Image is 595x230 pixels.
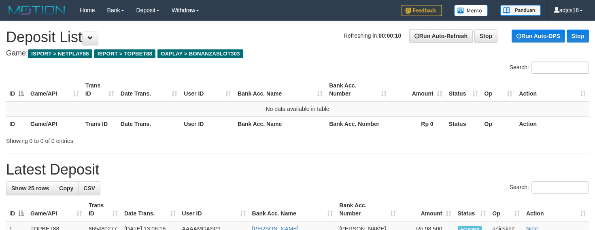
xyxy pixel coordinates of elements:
img: MOTION_logo.png [6,4,68,16]
th: Trans ID: activate to sort column ascending [82,78,117,101]
label: Search: [510,62,589,74]
th: Bank Acc. Number [326,116,390,131]
span: CSV [83,185,95,192]
img: Button%20Memo.svg [454,5,488,16]
input: Search: [531,62,589,74]
div: Showing 0 to 0 of 0 entries [6,134,242,145]
th: Date Trans.: activate to sort column ascending [121,198,179,221]
label: Search: [510,181,589,194]
span: OXPLAY > BONANZASLOT303 [157,49,243,58]
span: ISPORT > NETPLAY88 [28,49,92,58]
span: Show 25 rows [11,185,49,192]
th: Status: activate to sort column ascending [446,78,481,101]
a: Stop [567,30,589,43]
img: panduan.png [500,5,541,16]
th: User ID: activate to sort column ascending [181,78,234,101]
th: User ID [181,116,234,131]
th: Bank Acc. Name [234,116,326,131]
a: Copy [54,181,79,195]
th: ID: activate to sort column descending [6,198,27,221]
th: Game/API: activate to sort column ascending [27,78,82,101]
h1: Deposit List [6,29,589,45]
th: Status: activate to sort column ascending [455,198,489,221]
th: Bank Acc. Name: activate to sort column ascending [249,198,336,221]
th: Status [446,116,481,131]
th: Bank Acc. Number: activate to sort column ascending [326,78,390,101]
th: Amount: activate to sort column ascending [390,78,446,101]
th: Action: activate to sort column ascending [516,78,589,101]
th: ID: activate to sort column descending [6,78,27,101]
th: User ID: activate to sort column ascending [179,198,249,221]
a: CSV [78,181,100,195]
input: Search: [531,181,589,194]
a: Stop [474,29,497,43]
h4: Game: [6,49,589,57]
a: Run Auto-DPS [512,30,565,43]
th: ID [6,116,27,131]
th: Op: activate to sort column ascending [489,198,523,221]
td: No data available in table [6,101,589,117]
th: Date Trans.: activate to sort column ascending [117,78,181,101]
span: ISPORT > TOPBET88 [94,49,155,58]
span: Copy [59,185,73,192]
th: Game/API: activate to sort column ascending [27,198,85,221]
th: Action: activate to sort column ascending [523,198,589,221]
th: Rp 0 [390,116,446,131]
th: Trans ID: activate to sort column ascending [85,198,121,221]
th: Trans ID [82,116,117,131]
h1: Latest Deposit [6,162,589,178]
th: Date Trans. [117,116,181,131]
th: Amount: activate to sort column ascending [399,198,455,221]
span: Refreshing in: [344,32,401,39]
th: Op: activate to sort column ascending [481,78,516,101]
th: Action [516,116,589,131]
th: Bank Acc. Name: activate to sort column ascending [234,78,326,101]
th: Bank Acc. Number: activate to sort column ascending [336,198,399,221]
th: Game/API [27,116,82,131]
a: Show 25 rows [6,181,54,195]
th: Op [481,116,516,131]
strong: 00:00:10 [378,32,401,39]
img: Feedback.jpg [402,5,442,16]
a: Run Auto-Refresh [409,29,473,43]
